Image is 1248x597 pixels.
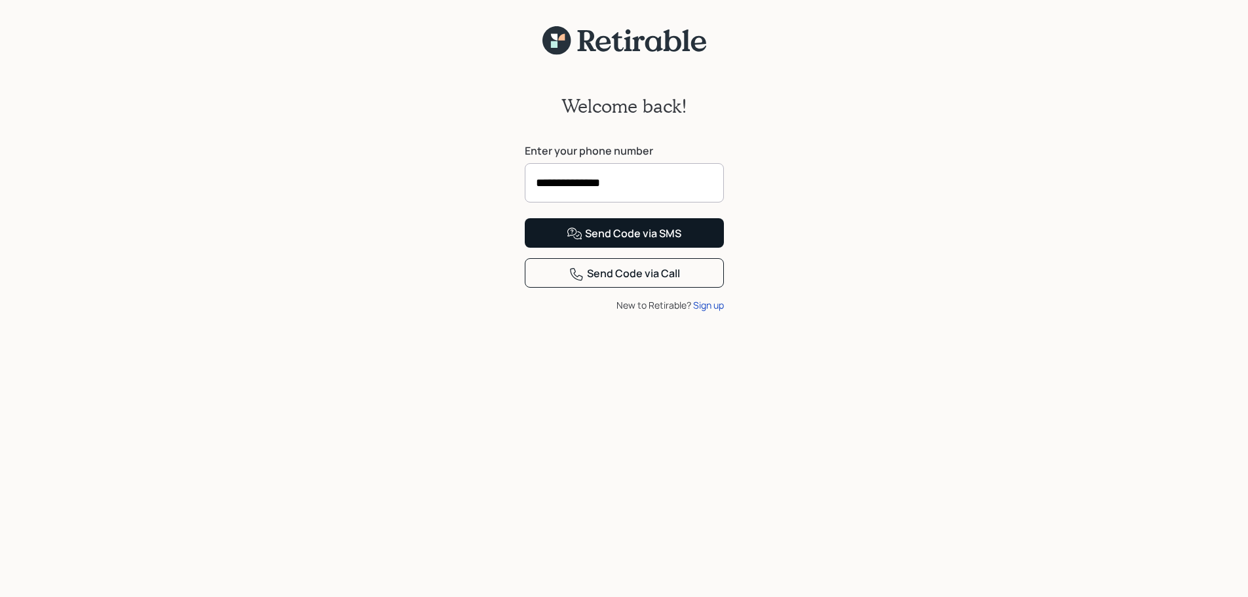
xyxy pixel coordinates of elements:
[525,144,724,158] label: Enter your phone number
[525,258,724,288] button: Send Code via Call
[693,298,724,312] div: Sign up
[567,226,681,242] div: Send Code via SMS
[569,266,680,282] div: Send Code via Call
[525,218,724,248] button: Send Code via SMS
[525,298,724,312] div: New to Retirable?
[561,95,687,117] h2: Welcome back!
